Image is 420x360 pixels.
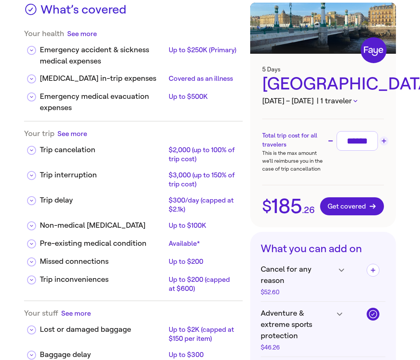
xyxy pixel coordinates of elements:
[169,171,237,189] div: $3,000 (up to 150% of trip cost)
[24,250,243,268] div: Missed connectionsUp to $200
[261,242,385,255] h3: What you can add on
[40,169,166,181] div: Trip interruption
[262,198,272,214] span: $
[24,163,243,189] div: Trip interruption$3,000 (up to 150% of trip cost)
[169,350,237,359] div: Up to $300
[379,136,388,145] button: Increase trip cost
[24,268,243,293] div: Trip inconveniencesUp to $200 (capped at $600)
[61,309,91,318] button: See more
[262,73,384,95] div: [GEOGRAPHIC_DATA]
[304,206,315,215] span: 26
[302,206,304,215] span: .
[261,264,335,286] span: Cancel for any reason
[40,91,166,113] div: Emergency medical evacuation expenses
[24,67,243,85] div: [MEDICAL_DATA] in-trip expensesCovered as an illness
[40,238,166,249] div: Pre-existing medical condition
[169,275,237,293] div: Up to $200 (capped at $600)
[24,38,243,67] div: Emergency accident & sickness medical expensesUp to $250K (Primary)
[24,214,243,232] div: Non-medical [MEDICAL_DATA]Up to $100K
[40,220,166,231] div: Non-medical [MEDICAL_DATA]
[24,189,243,214] div: Trip delay$300/day (capped at $2.1k)
[367,308,379,321] button: Remove
[320,197,384,215] button: Get covered
[40,73,166,84] div: [MEDICAL_DATA] in-trip expenses
[262,66,384,73] h3: 5 Days
[41,3,126,21] h3: What’s covered
[40,324,166,335] div: Lost or damaged baggage
[57,129,87,138] button: See more
[169,45,237,54] div: Up to $250K (Primary)
[169,325,237,343] div: Up to $2K (capped at $150 per item)
[262,149,323,173] p: This is the max amount we’ll reimburse you in the case of trip cancellation
[169,145,237,163] div: $2,000 (up to 100% of trip cost)
[24,138,243,163] div: Trip cancelation$2,000 (up to 100% of trip cost)
[262,131,323,149] h3: Total trip cost for all travelers
[40,44,166,67] div: Emergency accident & sickness medical expenses
[24,232,243,250] div: Pre-existing medical conditionAvailable*
[261,308,342,351] h4: Adventure & extreme sports protection$46.26
[169,92,237,101] div: Up to $500K
[67,29,97,38] button: See more
[24,129,243,138] div: Your trip
[169,221,237,230] div: Up to $100K
[262,95,384,107] h3: [DATE] – [DATE]
[169,74,237,83] div: Covered as an illness
[261,264,344,295] h4: Cancel for any reason$52.60
[340,135,375,148] input: Trip cost
[317,95,357,107] button: | 1 traveler
[261,345,333,351] div: $46.26
[328,203,376,210] span: Get covered
[169,196,237,214] div: $300/day (capped at $2.1k)
[326,136,335,145] button: Decrease trip cost
[169,239,237,248] div: Available*
[169,257,237,266] div: Up to $200
[24,318,243,343] div: Lost or damaged baggageUp to $2K (capped at $150 per item)
[272,196,302,216] span: 185
[261,308,333,342] span: Adventure & extreme sports protection
[40,274,166,285] div: Trip inconveniences
[24,29,243,38] div: Your health
[40,256,166,267] div: Missed connections
[261,289,335,295] div: $52.60
[24,309,243,318] div: Your stuff
[40,144,166,156] div: Trip cancelation
[40,195,166,206] div: Trip delay
[367,264,379,277] button: Add
[24,85,243,113] div: Emergency medical evacuation expensesUp to $500K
